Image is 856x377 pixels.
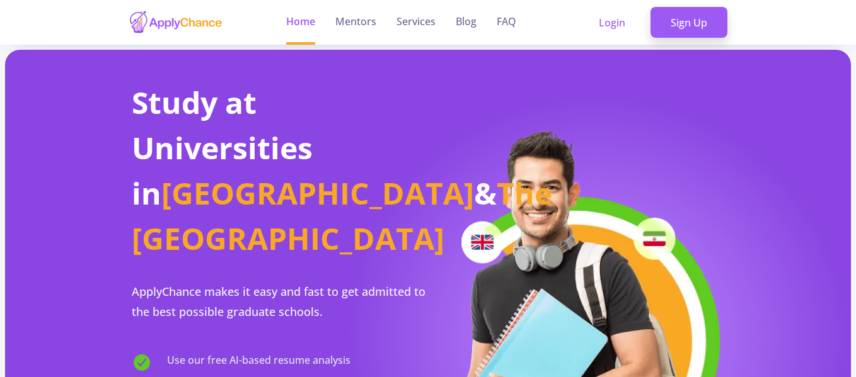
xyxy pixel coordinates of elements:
[579,7,645,38] a: Login
[474,172,497,213] span: &
[167,352,350,373] span: Use our free AI-based resume analysis
[161,172,474,213] span: [GEOGRAPHIC_DATA]
[132,82,313,213] span: Study at Universities in
[651,7,727,38] a: Sign Up
[132,284,425,319] span: ApplyChance makes it easy and fast to get admitted to the best possible graduate schools.
[129,10,223,35] img: applychance logo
